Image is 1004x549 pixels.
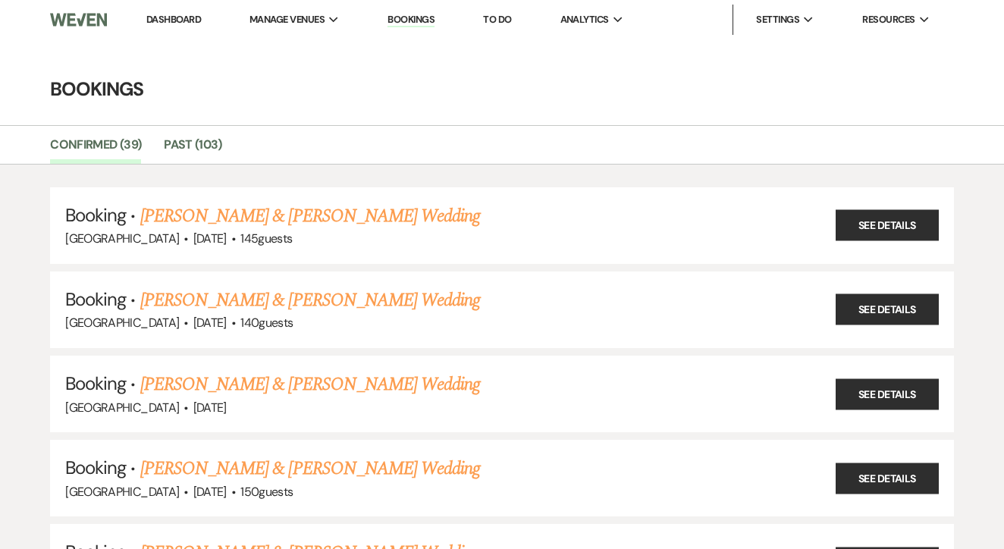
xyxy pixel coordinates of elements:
[862,12,915,27] span: Resources
[65,315,179,331] span: [GEOGRAPHIC_DATA]
[193,400,227,416] span: [DATE]
[50,135,141,164] a: Confirmed (39)
[756,12,799,27] span: Settings
[164,135,222,164] a: Past (103)
[560,12,609,27] span: Analytics
[140,287,480,314] a: [PERSON_NAME] & [PERSON_NAME] Wedding
[65,203,126,227] span: Booking
[50,4,107,36] img: Weven Logo
[836,378,939,409] a: See Details
[65,400,179,416] span: [GEOGRAPHIC_DATA]
[836,463,939,494] a: See Details
[193,315,227,331] span: [DATE]
[193,484,227,500] span: [DATE]
[65,287,126,311] span: Booking
[65,484,179,500] span: [GEOGRAPHIC_DATA]
[140,202,480,230] a: [PERSON_NAME] & [PERSON_NAME] Wedding
[140,371,480,398] a: [PERSON_NAME] & [PERSON_NAME] Wedding
[193,231,227,246] span: [DATE]
[240,315,293,331] span: 140 guests
[240,484,293,500] span: 150 guests
[65,456,126,479] span: Booking
[483,13,511,26] a: To Do
[836,210,939,241] a: See Details
[65,372,126,395] span: Booking
[387,13,435,27] a: Bookings
[249,12,325,27] span: Manage Venues
[65,231,179,246] span: [GEOGRAPHIC_DATA]
[836,294,939,325] a: See Details
[240,231,292,246] span: 145 guests
[140,455,480,482] a: [PERSON_NAME] & [PERSON_NAME] Wedding
[146,13,201,26] a: Dashboard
